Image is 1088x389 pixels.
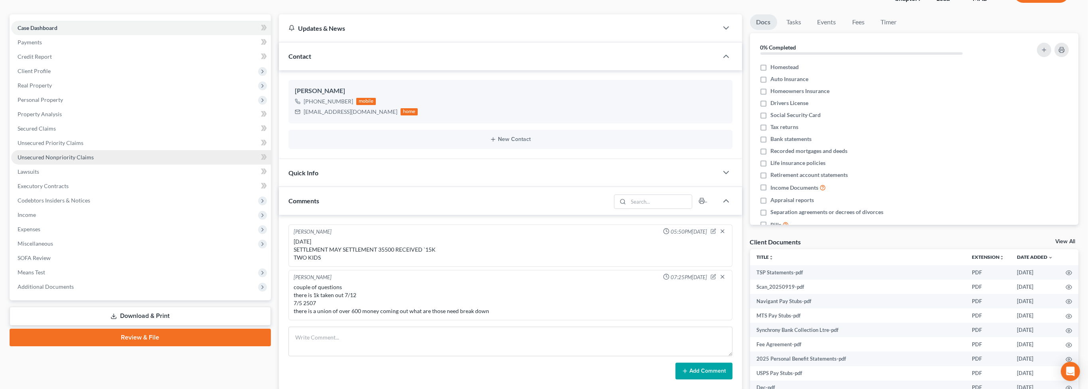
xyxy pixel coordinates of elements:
a: Payments [11,35,271,50]
span: Executory Contracts [18,183,69,189]
td: PDF [966,265,1011,280]
span: 07:25PM[DATE] [671,274,707,281]
span: Social Security Card [771,111,821,119]
td: PDF [966,366,1011,381]
span: 05:50PM[DATE] [671,228,707,236]
a: Secured Claims [11,121,271,136]
input: Search... [628,195,692,208]
span: Expenses [18,226,40,232]
i: expand_more [1048,255,1053,260]
a: Credit Report [11,50,271,64]
span: Tax returns [771,123,799,131]
div: [EMAIL_ADDRESS][DOMAIN_NAME] [304,108,397,116]
span: Unsecured Nonpriority Claims [18,154,94,161]
a: Unsecured Priority Claims [11,136,271,150]
a: SOFA Review [11,251,271,265]
td: [DATE] [1011,337,1059,351]
span: Homeowners Insurance [771,87,830,95]
div: [PERSON_NAME] [294,274,332,282]
td: PDF [966,280,1011,294]
a: Tasks [780,14,808,30]
td: 2025 Personal Benefit Statements-pdf [750,351,966,366]
i: unfold_more [999,255,1004,260]
span: Lawsuits [18,168,39,175]
span: Separation agreements or decrees of divorces [771,208,884,216]
td: USPS Pay Stubs-pdf [750,366,966,381]
span: Life insurance policies [771,159,826,167]
div: Updates & News [288,24,709,32]
td: PDF [966,294,1011,308]
a: Date Added expand_more [1017,254,1053,260]
span: Appraisal reports [771,196,814,204]
td: MTS Pay Stubs-pdf [750,308,966,323]
span: Quick Info [288,169,318,177]
span: Bank statements [771,135,812,143]
td: PDF [966,323,1011,337]
span: Income Documents [771,184,819,192]
span: Miscellaneous [18,240,53,247]
td: PDF [966,308,1011,323]
div: Client Documents [750,238,801,246]
a: Case Dashboard [11,21,271,35]
a: View All [1055,239,1075,244]
a: Property Analysis [11,107,271,121]
span: Case Dashboard [18,24,57,31]
a: Extensionunfold_more [972,254,1004,260]
span: Client Profile [18,67,51,74]
div: couple of questions there is 1k taken out 7/12 7/5 2507 there is a union of over 600 money coming... [294,283,727,315]
td: Synchrony Bank Collection Ltre-pdf [750,323,966,337]
td: [DATE] [1011,265,1059,280]
div: home [401,108,418,115]
span: Income [18,211,36,218]
td: PDF [966,351,1011,366]
td: [DATE] [1011,280,1059,294]
span: Personal Property [18,96,63,103]
span: Credit Report [18,53,52,60]
span: Means Test [18,269,45,276]
a: Docs [750,14,777,30]
td: [DATE] [1011,308,1059,323]
td: [DATE] [1011,323,1059,337]
span: Retirement account statements [771,171,848,179]
strong: 0% Completed [760,44,796,51]
span: Drivers License [771,99,809,107]
div: mobile [356,98,376,105]
span: Bills [771,221,782,229]
td: [DATE] [1011,351,1059,366]
td: Navigant Pay Stubs-pdf [750,294,966,308]
a: Unsecured Nonpriority Claims [11,150,271,165]
div: [PHONE_NUMBER] [304,97,353,105]
span: Contact [288,52,311,60]
td: Fee Agreement-pdf [750,337,966,351]
td: PDF [966,337,1011,351]
td: [DATE] [1011,294,1059,308]
span: Real Property [18,82,52,89]
td: Scan_20250919-pdf [750,280,966,294]
div: [DATE] SETTLEMENT MAY SETTLEMENT 35500 RECEIVED `15K TWO KIDS [294,238,727,262]
a: Lawsuits [11,165,271,179]
span: Payments [18,39,42,46]
span: Additional Documents [18,283,74,290]
span: Homestead [771,63,799,71]
a: Fees [846,14,871,30]
td: TSP Statements-pdf [750,265,966,280]
span: Secured Claims [18,125,56,132]
span: Codebtors Insiders & Notices [18,197,90,204]
a: Titleunfold_more [756,254,774,260]
span: SOFA Review [18,254,51,261]
span: Recorded mortgages and deeds [771,147,848,155]
button: Add Comment [675,363,733,379]
span: Property Analysis [18,111,62,117]
div: [PERSON_NAME] [295,86,726,96]
td: [DATE] [1011,366,1059,381]
a: Review & File [10,329,271,346]
button: New Contact [295,136,726,143]
div: [PERSON_NAME] [294,228,332,236]
a: Timer [875,14,903,30]
span: Comments [288,197,319,204]
a: Executory Contracts [11,179,271,193]
span: Auto Insurance [771,75,809,83]
i: unfold_more [769,255,774,260]
span: Unsecured Priority Claims [18,139,83,146]
div: Open Intercom Messenger [1061,362,1080,381]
